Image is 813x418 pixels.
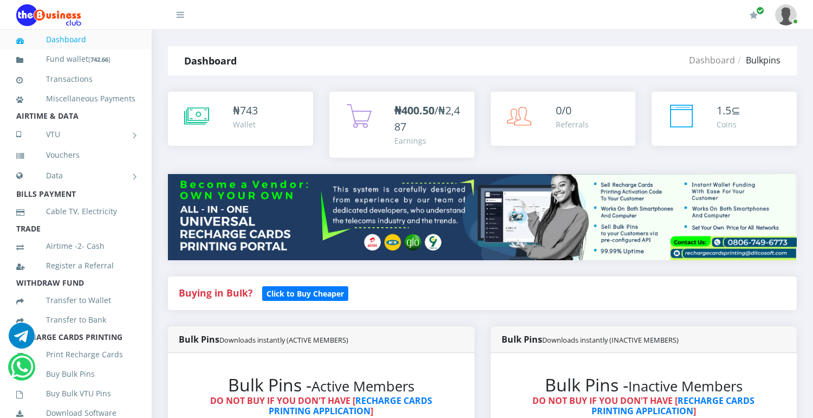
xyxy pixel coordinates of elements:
a: Miscellaneous Payments [16,86,135,111]
strong: DO NOT BUY IF YOU DON'T HAVE [ ] [532,395,755,417]
b: Click to Buy Cheaper [266,288,344,299]
strong: Bulk Pins [179,333,348,345]
a: RECHARGE CARDS PRINTING APPLICATION [269,395,432,417]
div: ₦ [233,102,258,119]
a: Chat for support [11,362,33,380]
span: Renew/Upgrade Subscription [756,7,764,15]
a: VTU [16,121,135,148]
span: /₦2,487 [394,103,460,134]
li: Bulkpins [735,54,781,67]
span: 1.5 [717,103,731,118]
div: Earnings [394,135,464,146]
a: Transfer to Wallet [16,288,135,313]
strong: Buying in Bulk? [179,286,252,299]
small: Inactive Members [628,377,743,396]
a: Transfer to Bank [16,307,135,332]
small: Active Members [311,377,414,396]
b: ₦400.50 [394,103,434,118]
h2: Bulk Pins - [512,375,776,395]
a: Dashboard [16,27,135,52]
small: [ ] [88,55,110,63]
a: Chat for support [9,331,35,349]
img: multitenant_rcp.png [168,174,797,260]
span: 0/0 [556,103,571,118]
strong: Dashboard [184,54,237,67]
strong: Bulk Pins [502,333,679,345]
a: Airtime -2- Cash [16,234,135,259]
h2: Bulk Pins - [190,375,453,395]
a: Click to Buy Cheaper [262,286,348,299]
small: Downloads instantly (INACTIVE MEMBERS) [542,335,679,345]
a: ₦743 Wallet [168,92,313,146]
b: 742.66 [90,55,108,63]
a: Dashboard [689,54,735,66]
div: Coins [717,119,740,130]
span: 743 [240,103,258,118]
a: 0/0 Referrals [491,92,636,146]
a: Buy Bulk VTU Pins [16,381,135,406]
a: ₦400.50/₦2,487 Earnings [329,92,474,158]
a: Fund wallet[742.66] [16,47,135,72]
img: User [775,4,797,25]
div: Wallet [233,119,258,130]
a: Transactions [16,67,135,92]
div: ⊆ [717,102,740,119]
a: Print Recharge Cards [16,342,135,367]
a: Data [16,162,135,189]
a: Vouchers [16,143,135,168]
a: Cable TV, Electricity [16,199,135,224]
img: Logo [16,4,81,26]
strong: DO NOT BUY IF YOU DON'T HAVE [ ] [210,395,432,417]
a: RECHARGE CARDS PRINTING APPLICATION [591,395,755,417]
small: Downloads instantly (ACTIVE MEMBERS) [219,335,348,345]
a: Register a Referral [16,253,135,278]
i: Renew/Upgrade Subscription [750,11,758,20]
a: Buy Bulk Pins [16,362,135,387]
div: Referrals [556,119,589,130]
